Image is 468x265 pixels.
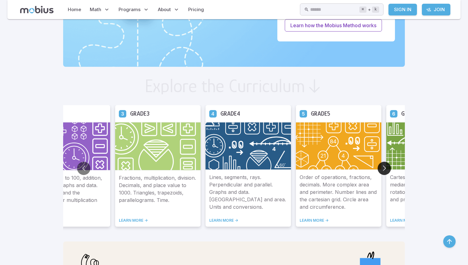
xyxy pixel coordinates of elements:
[66,2,83,17] a: Home
[388,4,417,15] a: Sign In
[311,109,330,118] h5: Grade 5
[145,77,305,95] h2: Explore the Curriculum
[290,22,376,29] p: Learn how the Mobius Method works
[77,162,90,175] button: Go to previous slide
[390,173,468,211] p: Cartesian grid. Probability, mean, median, and mode. Reflections, rotations, translations. Factor...
[296,122,381,170] img: Grade 5
[390,110,397,117] a: Grade 6
[90,6,101,13] span: Math
[378,162,391,175] button: Go to next slide
[28,218,106,223] a: LEARN MORE ->
[119,110,126,117] a: Grade 3
[186,2,206,17] a: Pricing
[28,174,106,211] p: Place value up to 100, addition, subtraction, graphs and data. Skip counting and the foundations ...
[119,218,197,223] a: LEARN MORE ->
[285,19,382,32] a: Learn how the Mobius Method works
[115,122,201,170] img: Grade 3
[206,122,291,170] img: Grade 4
[300,110,307,117] a: Grade 5
[359,6,366,13] kbd: ⌘
[158,6,171,13] span: About
[130,109,149,118] h5: Grade 3
[25,122,110,170] img: Grade 2
[390,218,468,223] a: LEARN MORE ->
[372,6,379,13] kbd: k
[359,6,379,13] div: +
[401,109,421,118] h5: Grade 6
[209,218,287,223] a: LEARN MORE ->
[119,6,141,13] span: Programs
[422,4,450,15] a: Join
[119,174,197,211] p: Fractions, multiplication, division. Decimals, and place value to 1000. Triangles, trapezoids, pa...
[300,173,378,211] p: Order of operations, fractions, decimals. More complex area and perimeter. Number lines and the c...
[220,109,240,118] h5: Grade 4
[209,173,287,211] p: Lines, segments, rays. Perpendicular and parallel. Graphs and data. [GEOGRAPHIC_DATA] and area. U...
[300,218,378,223] a: LEARN MORE ->
[209,110,217,117] a: Grade 4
